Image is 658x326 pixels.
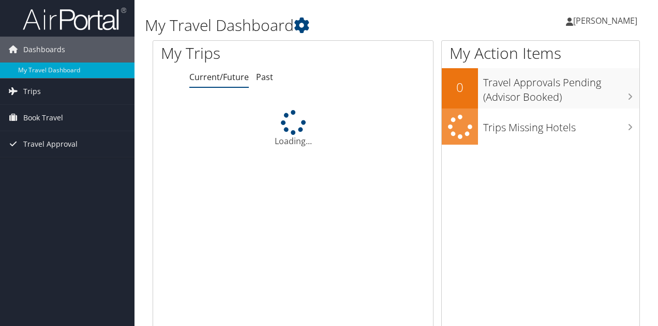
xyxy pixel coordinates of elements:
span: Dashboards [23,37,65,63]
span: [PERSON_NAME] [573,15,637,26]
a: 0Travel Approvals Pending (Advisor Booked) [442,68,639,108]
div: Loading... [153,110,433,147]
h2: 0 [442,79,478,96]
a: Trips Missing Hotels [442,108,639,145]
h3: Travel Approvals Pending (Advisor Booked) [483,70,639,104]
a: Current/Future [189,71,249,83]
span: Travel Approval [23,131,78,157]
h1: My Action Items [442,42,639,64]
h1: My Trips [161,42,309,64]
h1: My Travel Dashboard [145,14,480,36]
span: Trips [23,79,41,104]
h3: Trips Missing Hotels [483,115,639,135]
a: Past [256,71,273,83]
a: [PERSON_NAME] [566,5,648,36]
span: Book Travel [23,105,63,131]
img: airportal-logo.png [23,7,126,31]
